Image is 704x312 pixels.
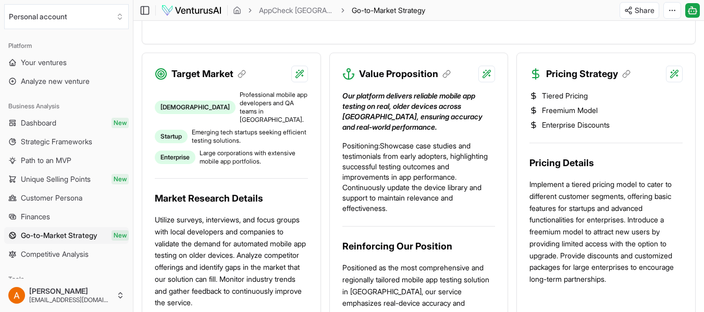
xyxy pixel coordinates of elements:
[546,67,631,81] h3: Pricing Strategy
[4,208,129,225] a: Finances
[529,120,683,130] li: Enterprise Discounts
[4,38,129,54] div: Platform
[4,171,129,188] a: Unique Selling PointsNew
[4,227,129,244] a: Go-to-Market StrategyNew
[21,76,90,86] span: Analyze new venture
[4,73,129,90] a: Analyze new venture
[529,179,683,285] p: Implement a tiered pricing model to cater to different customer segments, offering basic features...
[233,5,425,16] nav: breadcrumb
[342,239,496,254] h3: Reinforcing Our Position
[21,193,82,203] span: Customer Persona
[4,4,129,29] button: Select an organization
[21,211,50,222] span: Finances
[342,141,496,214] p: Positioning: Showcase case studies and testimonials from early adopters, highlighting successful ...
[171,67,246,81] h3: Target Market
[359,67,451,81] h3: Value Proposition
[192,128,308,145] span: Emerging tech startups seeking efficient testing solutions.
[4,133,129,150] a: Strategic Frameworks
[21,155,71,166] span: Path to an MVP
[352,5,425,16] span: Go-to-Market Strategy
[200,149,308,166] span: Large corporations with extensive mobile app portfolios.
[4,271,129,288] div: Tools
[529,91,683,101] li: Tiered Pricing
[21,174,91,184] span: Unique Selling Points
[155,214,308,309] p: Utilize surveys, interviews, and focus groups with local developers and companies to validate the...
[259,5,334,16] a: AppCheck [GEOGRAPHIC_DATA]
[112,118,129,128] span: New
[112,174,129,184] span: New
[21,118,56,128] span: Dashboard
[620,2,659,19] button: Share
[4,152,129,169] a: Path to an MVP
[155,151,195,164] div: Enterprise
[342,91,496,132] p: Our platform delivers reliable mobile app testing on real, older devices across [GEOGRAPHIC_DATA]...
[4,246,129,263] a: Competitive Analysis
[155,130,188,143] div: Startup
[8,287,25,304] img: ACg8ocLo2YqbDyXwm31vU8l9U9iwBTV5Gdb82VirKzt35Ha_vjr6Qg=s96-c
[4,54,129,71] a: Your ventures
[155,191,308,206] h3: Market Research Details
[4,283,129,308] button: [PERSON_NAME][EMAIL_ADDRESS][DOMAIN_NAME]
[161,4,222,17] img: logo
[21,57,67,68] span: Your ventures
[635,5,654,16] span: Share
[529,105,683,116] li: Freemium Model
[112,230,129,241] span: New
[29,286,112,296] span: [PERSON_NAME]
[4,98,129,115] div: Business Analysis
[155,101,236,114] div: [DEMOGRAPHIC_DATA]
[29,296,112,304] span: [EMAIL_ADDRESS][DOMAIN_NAME]
[4,115,129,131] a: DashboardNew
[21,136,92,147] span: Strategic Frameworks
[352,6,425,15] span: Go-to-Market Strategy
[21,249,89,259] span: Competitive Analysis
[4,190,129,206] a: Customer Persona
[21,230,97,241] span: Go-to-Market Strategy
[240,91,308,124] span: Professional mobile app developers and QA teams in [GEOGRAPHIC_DATA].
[529,156,683,170] h3: Pricing Details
